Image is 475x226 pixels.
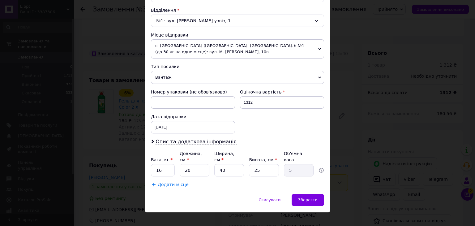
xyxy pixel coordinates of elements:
div: Оціночна вартість [240,89,324,95]
label: Довжина, см [180,151,202,162]
span: Зберегти [298,198,318,202]
span: Вантаж [151,71,324,84]
div: Об'ємна вага [284,150,314,163]
span: Місце відправки [151,33,188,37]
div: Відділення [151,7,324,13]
span: с. [GEOGRAPHIC_DATA] ([GEOGRAPHIC_DATA], [GEOGRAPHIC_DATA].): №1 (до 30 кг на одне місце): вул. М... [151,39,324,59]
span: Опис та додаткова інформація [156,139,237,145]
div: Номер упаковки (не обов'язково) [151,89,235,95]
span: Додати місце [158,182,189,187]
label: Вага, кг [151,157,173,162]
span: Тип посилки [151,64,179,69]
label: Ширина, см [214,151,234,162]
label: Висота, см [249,157,277,162]
span: Скасувати [259,198,280,202]
div: Дата відправки [151,114,235,120]
div: №1: вул. [PERSON_NAME] узвіз, 1 [151,15,324,27]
